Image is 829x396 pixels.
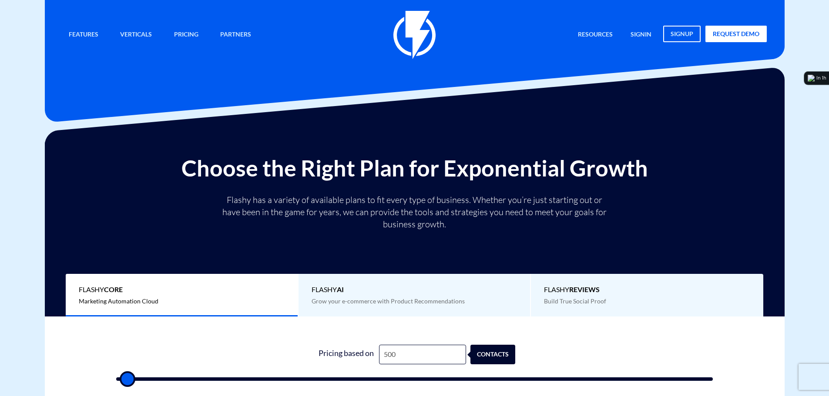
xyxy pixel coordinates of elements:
[104,285,123,293] b: Core
[337,285,344,293] b: AI
[544,297,606,305] span: Build True Social Proof
[51,156,778,180] h2: Choose the Right Plan for Exponential Growth
[569,285,600,293] b: REVIEWS
[79,297,158,305] span: Marketing Automation Cloud
[214,26,258,44] a: Partners
[663,26,701,42] a: signup
[219,194,611,230] p: Flashy has a variety of available plans to fit every type of business. Whether you’re just starti...
[114,26,158,44] a: Verticals
[571,26,619,44] a: Resources
[314,345,379,364] div: Pricing based on
[312,285,517,295] span: Flashy
[62,26,105,44] a: Features
[544,285,750,295] span: Flashy
[79,285,285,295] span: Flashy
[624,26,658,44] a: signin
[312,297,465,305] span: Grow your e-commerce with Product Recommendations
[816,75,826,82] div: In 1h
[168,26,205,44] a: Pricing
[705,26,767,42] a: request demo
[475,345,520,364] div: contacts
[808,75,815,82] img: logo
